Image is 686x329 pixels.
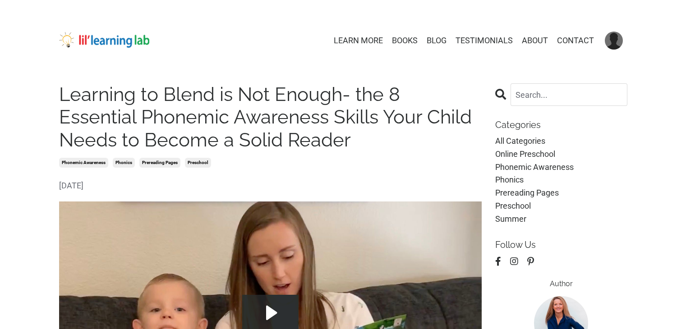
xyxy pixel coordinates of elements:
[427,34,447,47] a: BLOG
[392,34,418,47] a: BOOKS
[511,83,627,106] input: Search...
[113,158,135,168] a: phonics
[185,158,211,168] a: preschool
[495,200,627,213] a: preschool
[59,83,482,151] h1: Learning to Blend is Not Enough- the 8 Essential Phonemic Awareness Skills Your Child Needs to Be...
[495,135,627,148] a: All Categories
[456,34,513,47] a: TESTIMONIALS
[495,174,627,187] a: phonics
[495,239,627,250] p: Follow Us
[495,279,627,288] h6: Author
[495,161,627,174] a: phonemic awareness
[557,34,594,47] a: CONTACT
[139,158,180,168] a: prereading pages
[59,179,482,192] span: [DATE]
[495,148,627,161] a: online preschool
[495,213,627,226] a: summer
[495,187,627,200] a: prereading pages
[59,158,108,168] a: phonemic awareness
[605,32,623,50] img: User Avatar
[59,32,149,48] img: lil' learning lab
[334,34,383,47] a: LEARN MORE
[495,119,627,130] p: Categories
[522,34,548,47] a: ABOUT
